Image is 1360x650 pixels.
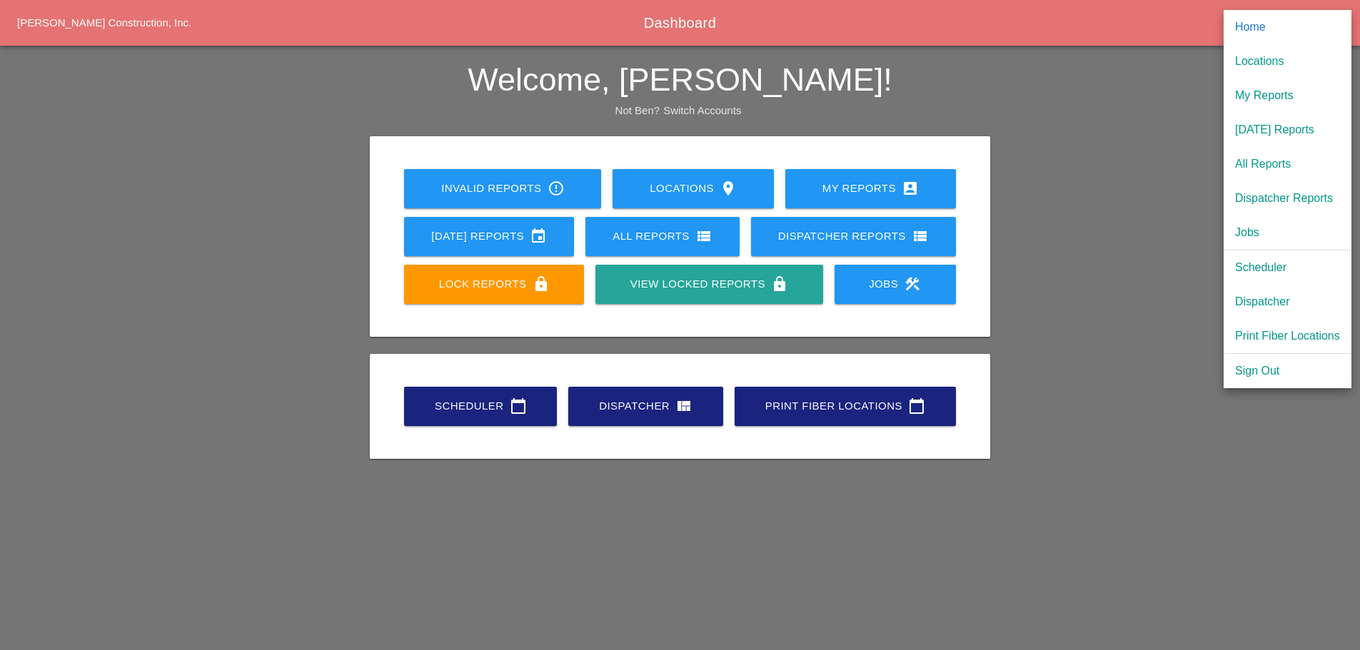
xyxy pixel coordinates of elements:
[1224,44,1351,78] a: Locations
[1224,215,1351,250] a: Jobs
[404,217,574,256] a: [DATE] Reports
[1224,113,1351,147] a: [DATE] Reports
[595,265,822,304] a: View Locked Reports
[615,104,660,116] span: Not Ben?
[1224,147,1351,181] a: All Reports
[1235,190,1340,207] div: Dispatcher Reports
[908,397,925,415] i: calendar_today
[675,397,692,415] i: view_quilt
[857,275,933,293] div: Jobs
[1224,181,1351,215] a: Dispatcher Reports
[1235,327,1340,345] div: Print Fiber Locations
[1235,224,1340,241] div: Jobs
[735,387,956,426] a: Print Fiber Locations
[1235,19,1340,36] div: Home
[912,228,929,245] i: view_list
[1224,319,1351,353] a: Print Fiber Locations
[427,228,551,245] div: [DATE] Reports
[1224,78,1351,113] a: My Reports
[510,397,527,415] i: calendar_today
[1224,285,1351,319] a: Dispatcher
[904,275,921,293] i: construction
[585,217,740,256] a: All Reports
[404,387,557,426] a: Scheduler
[618,275,800,293] div: View Locked Reports
[608,228,717,245] div: All Reports
[1235,121,1340,138] div: [DATE] Reports
[695,228,712,245] i: view_list
[757,397,933,415] div: Print Fiber Locations
[1224,10,1351,44] a: Home
[1235,156,1340,173] div: All Reports
[427,180,578,197] div: Invalid Reports
[548,180,565,197] i: error_outline
[1235,362,1340,380] div: Sign Out
[720,180,737,197] i: location_on
[1235,53,1340,70] div: Locations
[1224,250,1351,285] a: Scheduler
[404,265,584,304] a: Lock Reports
[404,169,601,208] a: Invalid Reports
[17,16,191,29] a: [PERSON_NAME] Construction, Inc.
[1235,293,1340,310] div: Dispatcher
[771,275,788,293] i: lock
[635,180,750,197] div: Locations
[533,275,550,293] i: lock
[1235,259,1340,276] div: Scheduler
[568,387,723,426] a: Dispatcher
[427,275,561,293] div: Lock Reports
[530,228,547,245] i: event
[663,104,741,116] a: Switch Accounts
[774,228,933,245] div: Dispatcher Reports
[808,180,933,197] div: My Reports
[1235,87,1340,104] div: My Reports
[427,397,534,415] div: Scheduler
[902,180,919,197] i: account_box
[591,397,700,415] div: Dispatcher
[835,265,956,304] a: Jobs
[751,217,956,256] a: Dispatcher Reports
[644,15,716,31] span: Dashboard
[785,169,956,208] a: My Reports
[613,169,773,208] a: Locations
